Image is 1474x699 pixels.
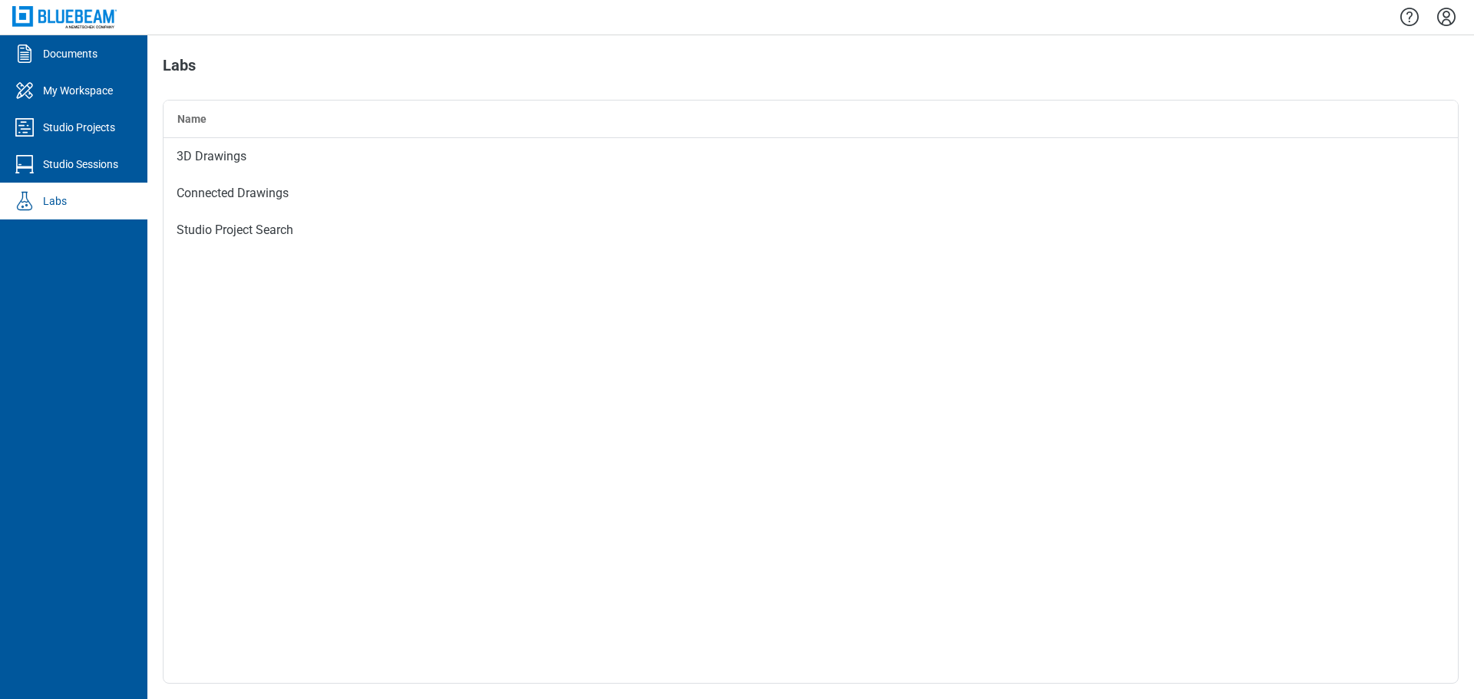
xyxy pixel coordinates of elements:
[12,152,37,176] svg: Studio Sessions
[163,57,196,81] h1: Labs
[43,157,118,172] div: Studio Sessions
[1434,4,1459,30] button: Settings
[43,193,67,209] div: Labs
[43,120,115,135] div: Studio Projects
[12,78,37,103] svg: My Workspace
[43,46,97,61] div: Documents
[164,175,1458,212] div: Connected Drawings
[177,113,207,125] span: Name
[12,6,117,28] img: Bluebeam, Inc.
[12,41,37,66] svg: Documents
[43,83,113,98] div: My Workspace
[164,212,1458,249] div: Studio Project Search
[164,138,1458,175] div: 3D Drawings
[12,189,37,213] svg: Labs
[12,115,37,140] svg: Studio Projects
